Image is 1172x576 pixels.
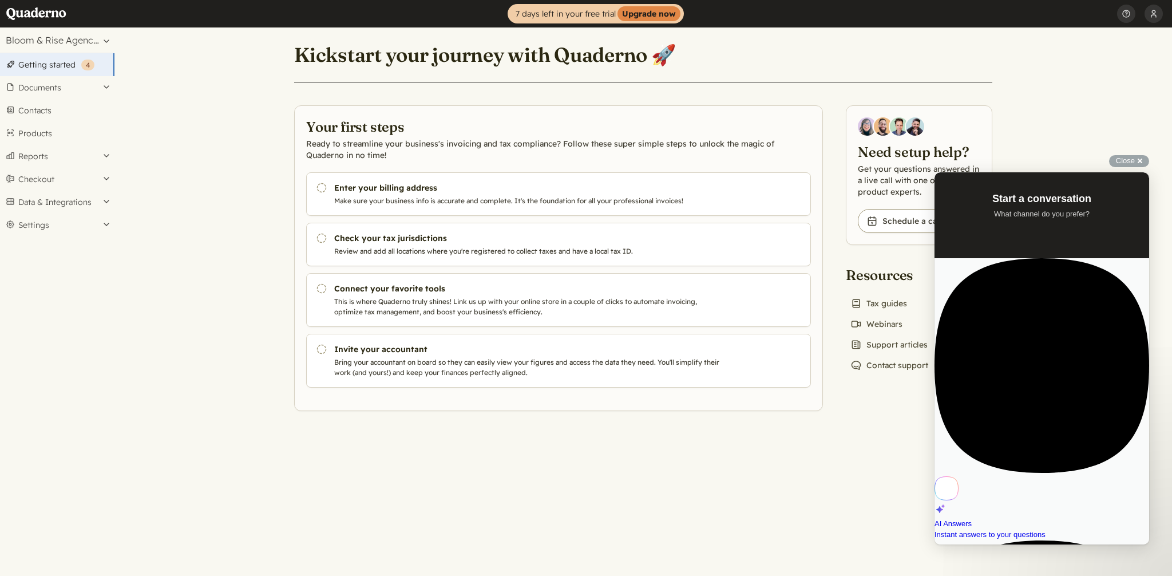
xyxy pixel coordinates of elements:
h1: Kickstart your journey with Quaderno 🚀 [294,42,676,68]
iframe: To enrich screen reader interactions, please activate Accessibility in Grammarly extension settings [935,172,1149,545]
img: Jairo Fumero, Account Executive at Quaderno [874,117,892,136]
p: Make sure your business info is accurate and complete. It's the foundation for all your professio... [334,196,724,206]
a: Schedule a call [858,209,951,233]
img: Javier Rubio, DevRel at Quaderno [906,117,924,136]
a: Connect your favorite tools This is where Quaderno truly shines! Link us up with your online stor... [306,273,811,327]
h3: Invite your accountant [334,344,724,355]
p: Bring your accountant on board so they can easily view your figures and access the data they need... [334,357,724,378]
a: Enter your billing address Make sure your business info is accurate and complete. It's the founda... [306,172,811,216]
button: Close [1109,155,1149,167]
h2: Need setup help? [858,143,980,161]
a: Tax guides [846,295,912,311]
h3: Check your tax jurisdictions [334,232,724,244]
strong: Upgrade now [617,6,680,21]
h3: Connect your favorite tools [334,283,724,294]
img: Diana Carrasco, Account Executive at Quaderno [858,117,876,136]
a: Check your tax jurisdictions Review and add all locations where you're registered to collect taxe... [306,223,811,266]
h3: Enter your billing address [334,182,724,194]
span: 4 [86,61,90,69]
p: This is where Quaderno truly shines! Link us up with your online store in a couple of clicks to a... [334,297,724,317]
h2: Resources [846,266,933,284]
p: Review and add all locations where you're registered to collect taxes and have a local tax ID. [334,246,724,257]
a: Contact support [846,357,933,373]
h2: Your first steps [306,117,811,136]
p: Ready to streamline your business's invoicing and tax compliance? Follow these super simple steps... [306,138,811,161]
p: Get your questions answered in a live call with one of our product experts. [858,163,980,198]
a: Invite your accountant Bring your accountant on board so they can easily view your figures and ac... [306,334,811,388]
span: Close [1116,156,1135,165]
a: Support articles [846,337,932,353]
a: 7 days left in your free trialUpgrade now [508,4,684,23]
a: Webinars [846,316,907,332]
img: Ivo Oltmans, Business Developer at Quaderno [890,117,908,136]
